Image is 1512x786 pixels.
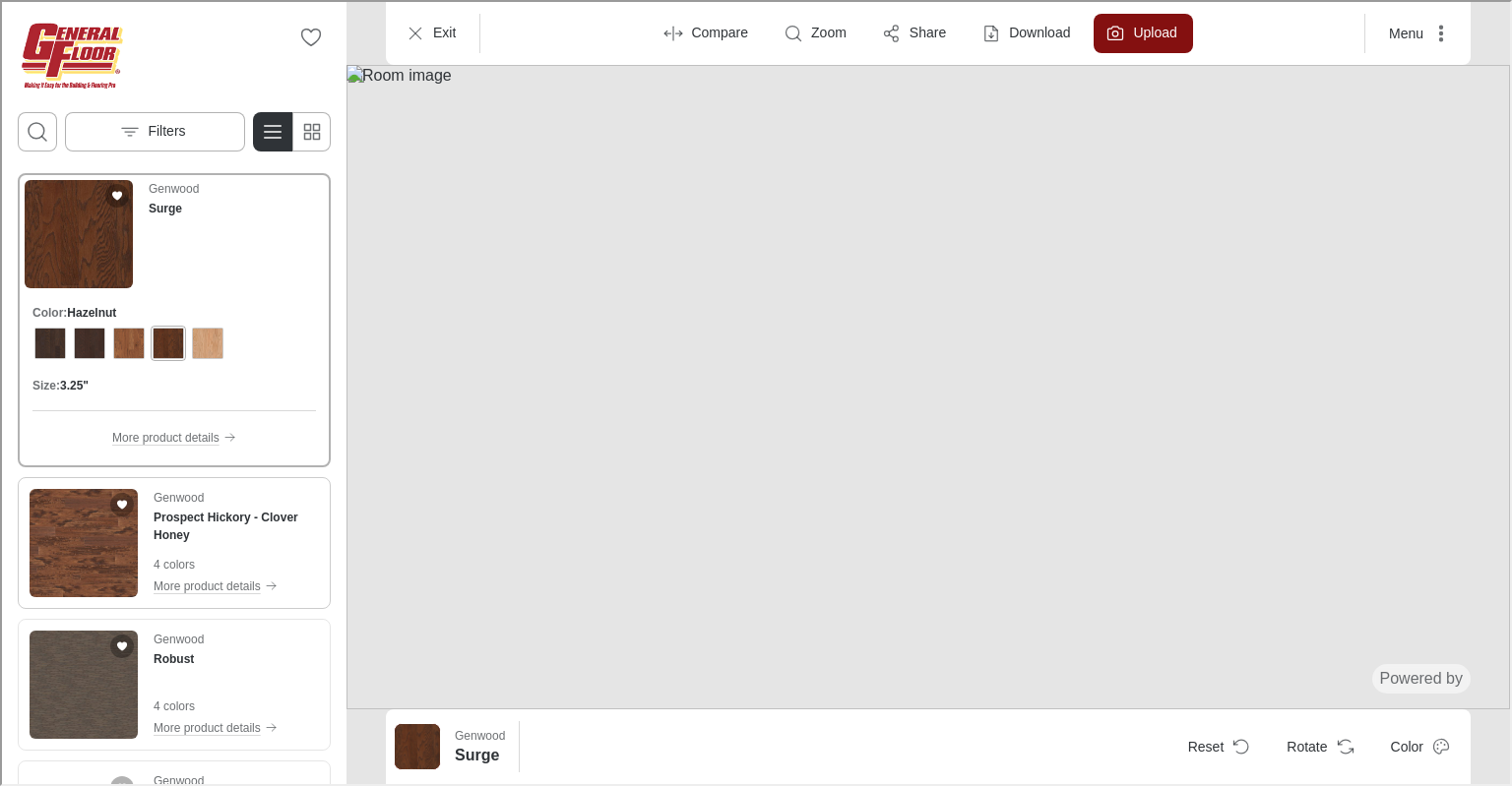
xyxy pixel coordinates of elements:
h6: 3.25" [58,375,87,393]
h4: Surge [147,198,180,215]
p: More product details [152,575,259,593]
img: Robust. Link opens in a new window. [28,629,136,737]
button: Zoom room image [770,12,860,51]
button: View color format Hazelnut [149,324,184,359]
button: No favorites [289,16,329,55]
div: Product sizes [31,375,314,393]
p: Genwood [453,725,503,743]
button: Reset product [1170,725,1262,764]
div: The visualizer is powered by Roomvo. [1322,666,1461,688]
img: Surge. Link opens in a new window. [23,178,131,286]
img: Room image [345,63,1508,707]
p: Genwood [147,178,197,196]
p: 4 colors [152,695,276,713]
div: See Prospect Hickory in the room [16,475,329,607]
button: More product details [152,574,317,595]
p: Zoom [809,22,845,41]
h6: Surge [453,743,503,764]
button: Enter compare mode [650,12,762,51]
button: Show details for Surge [447,721,509,768]
button: View color format Rustic Natural [188,324,223,359]
label: Upload [1131,22,1174,41]
img: Logo representing General Floor. [16,16,125,94]
button: View color format Gunstock [109,324,145,359]
button: Add Surge to favorites [103,182,127,206]
button: Rotate Surface [1269,725,1364,764]
p: Powered by [1322,666,1461,688]
h6: Color : [31,302,65,320]
button: More product details [152,715,276,737]
div: Product colors [31,302,314,359]
img: Prospect Hickory. Link opens in a new window. [28,487,136,595]
button: Open color dialog [1373,725,1461,764]
button: Switch to detail view [251,110,290,150]
button: Add Robust to favorites [108,633,132,656]
p: Genwood [152,629,202,646]
div: Product List Mode Selector [251,110,329,150]
button: Upload a picture of your room [1092,12,1190,51]
button: More actions [1371,12,1461,51]
p: Genwood [152,487,202,505]
div: See Robust in the room [16,617,329,749]
button: Share [868,12,960,51]
button: View color format Coffee Bean [70,324,105,359]
h6: Size : [31,375,58,393]
p: Exit [431,22,454,41]
h4: Robust [152,648,192,666]
p: Compare [689,22,746,41]
button: Exit [392,12,470,51]
p: More product details [152,717,259,735]
button: View color format Chocolate [31,324,66,359]
a: Go to General Floor's website. [16,16,125,94]
p: Download [1007,22,1068,41]
h4: Prospect Hickory - Clover Honey [152,507,317,542]
button: Open the filters menu [63,110,243,150]
button: Add Prospect Hickory to favorites [108,491,132,514]
p: More product details [110,427,218,445]
button: Download [968,12,1084,51]
button: Switch to simple view [289,110,329,150]
button: Open search box [16,110,55,150]
p: 4 colors [152,554,317,572]
h6: Hazelnut [65,302,114,320]
img: Surge [393,722,438,767]
button: More product details [110,425,234,447]
p: Share [908,22,944,41]
img: roomvo_wordmark.svg [1406,673,1461,682]
p: Filters [146,120,183,140]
